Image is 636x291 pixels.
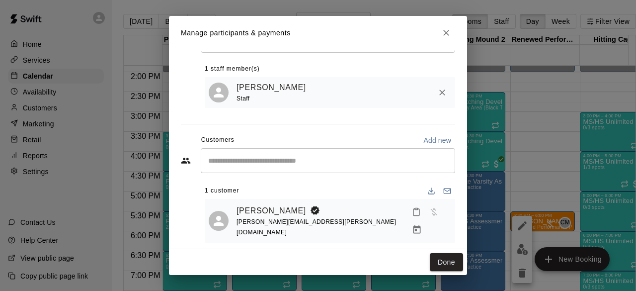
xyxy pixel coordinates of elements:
div: Start typing to search customers... [201,148,455,173]
svg: Customers [181,156,191,166]
span: 1 customer [205,183,239,199]
button: Email participants [439,183,455,199]
button: Download list [423,183,439,199]
div: Cory Midkiff [209,83,229,102]
div: Jamison West [209,211,229,231]
button: Mark attendance [408,203,425,220]
span: Customers [201,132,235,148]
button: Done [430,253,463,272]
p: Manage participants & payments [181,28,291,38]
a: [PERSON_NAME] [237,204,306,217]
a: [PERSON_NAME] [237,81,306,94]
button: Close [437,24,455,42]
p: Add new [423,135,451,145]
span: Staff [237,95,249,102]
span: 1 staff member(s) [205,61,260,77]
span: [PERSON_NAME][EMAIL_ADDRESS][PERSON_NAME][DOMAIN_NAME] [237,218,396,236]
svg: Booking Owner [310,205,320,215]
span: Has not paid [425,207,443,216]
button: Add new [419,132,455,148]
button: Manage bookings & payment [408,221,426,239]
button: Remove [433,84,451,101]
